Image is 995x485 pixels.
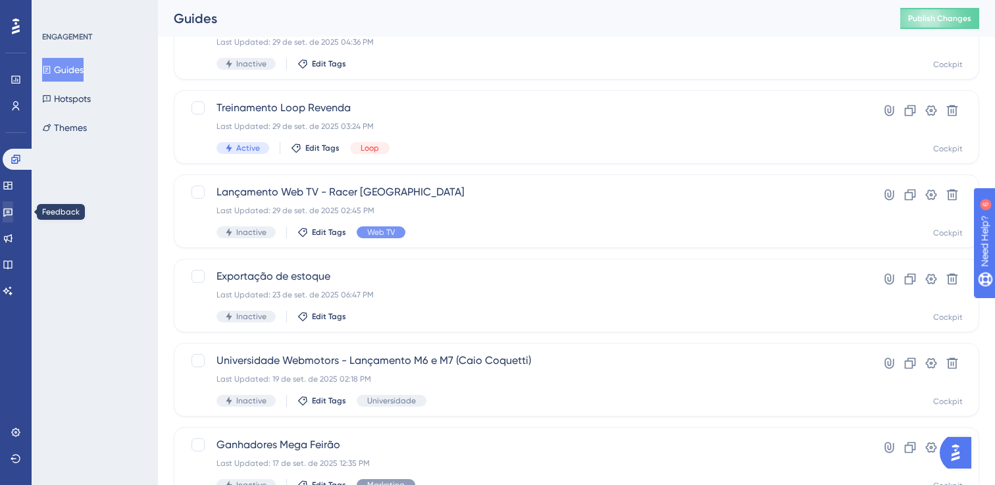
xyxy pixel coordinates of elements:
span: Need Help? [31,3,82,19]
div: Last Updated: 17 de set. de 2025 12:35 PM [217,458,831,469]
button: Themes [42,116,87,140]
div: Cockpit [933,396,963,407]
button: Hotspots [42,87,91,111]
span: Web TV [367,227,395,238]
span: Universidade [367,396,416,406]
button: Edit Tags [297,59,346,69]
span: Treinamento Loop Revenda [217,100,831,116]
div: Cockpit [933,143,963,154]
div: 6 [91,7,95,17]
div: Last Updated: 29 de set. de 2025 03:24 PM [217,121,831,132]
div: Cockpit [933,228,963,238]
span: Inactive [236,227,267,238]
button: Publish Changes [900,8,979,29]
div: Guides [174,9,867,28]
span: Exportação de estoque [217,268,831,284]
span: Active [236,143,260,153]
div: Cockpit [933,312,963,322]
span: Ganhadores Mega Feirão [217,437,831,453]
span: Inactive [236,59,267,69]
div: Last Updated: 19 de set. de 2025 02:18 PM [217,374,831,384]
span: Inactive [236,311,267,322]
button: Edit Tags [291,143,340,153]
button: Edit Tags [297,396,346,406]
div: ENGAGEMENT [42,32,92,42]
span: Edit Tags [312,311,346,322]
button: Edit Tags [297,227,346,238]
iframe: UserGuiding AI Assistant Launcher [940,433,979,472]
div: Last Updated: 23 de set. de 2025 06:47 PM [217,290,831,300]
div: Cockpit [933,59,963,70]
span: Edit Tags [312,396,346,406]
span: Loop [361,143,379,153]
span: Universidade Webmotors - Lançamento M6 e M7 (Caio Coquetti) [217,353,831,369]
div: Last Updated: 29 de set. de 2025 02:45 PM [217,205,831,216]
span: Edit Tags [312,227,346,238]
span: Inactive [236,396,267,406]
button: Guides [42,58,84,82]
button: Edit Tags [297,311,346,322]
span: Edit Tags [312,59,346,69]
div: Last Updated: 29 de set. de 2025 04:36 PM [217,37,831,47]
span: Edit Tags [305,143,340,153]
span: Lançamento Web TV - Racer [GEOGRAPHIC_DATA] [217,184,831,200]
